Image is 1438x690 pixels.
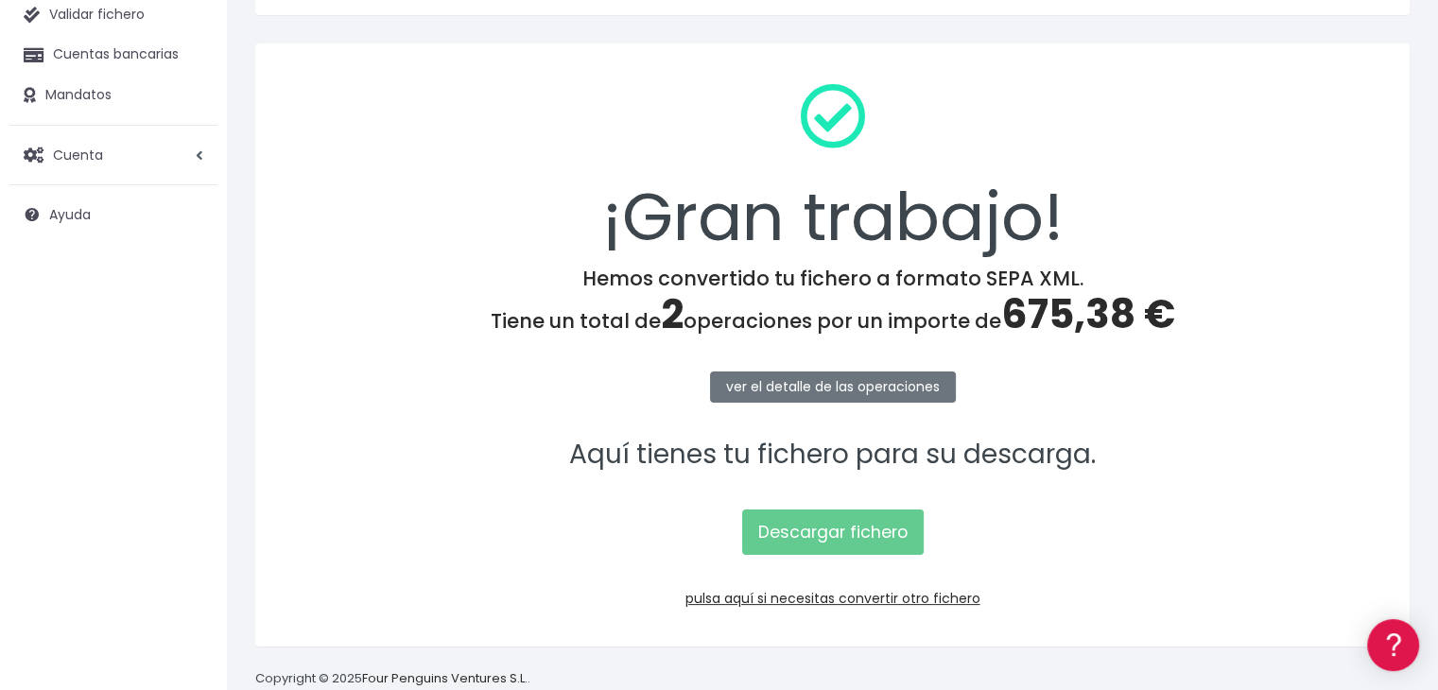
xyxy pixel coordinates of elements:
[19,131,359,149] div: Información general
[685,589,980,608] a: pulsa aquí si necesitas convertir otro fichero
[19,161,359,190] a: Información general
[19,239,359,268] a: Formatos
[1001,286,1175,342] span: 675,38 €
[280,434,1385,476] p: Aquí tienes tu fichero para su descarga.
[19,405,359,435] a: General
[19,268,359,298] a: Problemas habituales
[19,209,359,227] div: Convertir ficheros
[9,35,217,75] a: Cuentas bancarias
[255,669,530,689] p: Copyright © 2025 .
[53,145,103,164] span: Cuenta
[742,509,924,555] a: Descargar fichero
[280,68,1385,267] div: ¡Gran trabajo!
[661,286,684,342] span: 2
[19,506,359,539] button: Contáctanos
[362,669,528,687] a: Four Penguins Ventures S.L.
[9,195,217,234] a: Ayuda
[19,298,359,327] a: Videotutoriales
[9,135,217,175] a: Cuenta
[9,76,217,115] a: Mandatos
[710,371,956,403] a: ver el detalle de las operaciones
[19,375,359,393] div: Facturación
[19,327,359,356] a: Perfiles de empresas
[19,483,359,512] a: API
[260,544,364,562] a: POWERED BY ENCHANT
[280,267,1385,338] h4: Hemos convertido tu fichero a formato SEPA XML. Tiene un total de operaciones por un importe de
[49,205,91,224] span: Ayuda
[19,454,359,472] div: Programadores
